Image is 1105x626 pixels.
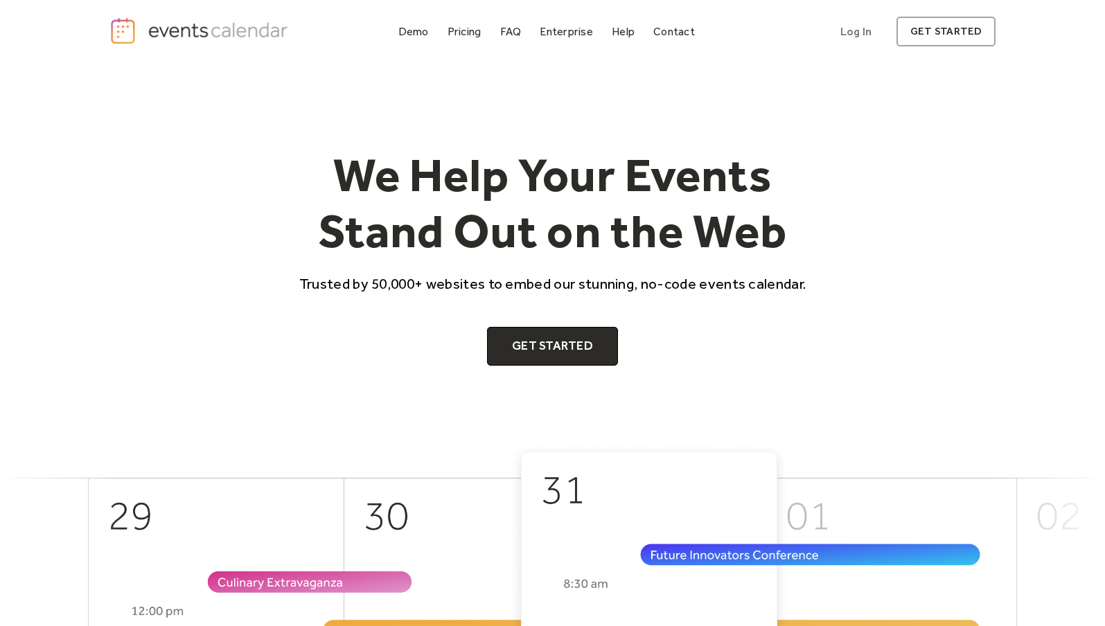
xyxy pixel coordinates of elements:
div: Demo [398,28,429,35]
a: Help [606,22,640,41]
a: get started [896,17,996,46]
div: FAQ [500,28,522,35]
div: Contact [653,28,695,35]
div: Help [612,28,635,35]
a: Get Started [487,327,618,366]
p: Trusted by 50,000+ websites to embed our stunning, no-code events calendar. [287,274,819,294]
a: Contact [648,22,700,41]
h1: We Help Your Events Stand Out on the Web [287,147,819,260]
a: Demo [393,22,434,41]
a: Pricing [442,22,487,41]
div: Pricing [448,28,481,35]
div: Enterprise [540,28,592,35]
a: Log In [826,17,885,46]
a: Enterprise [534,22,598,41]
a: FAQ [495,22,527,41]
